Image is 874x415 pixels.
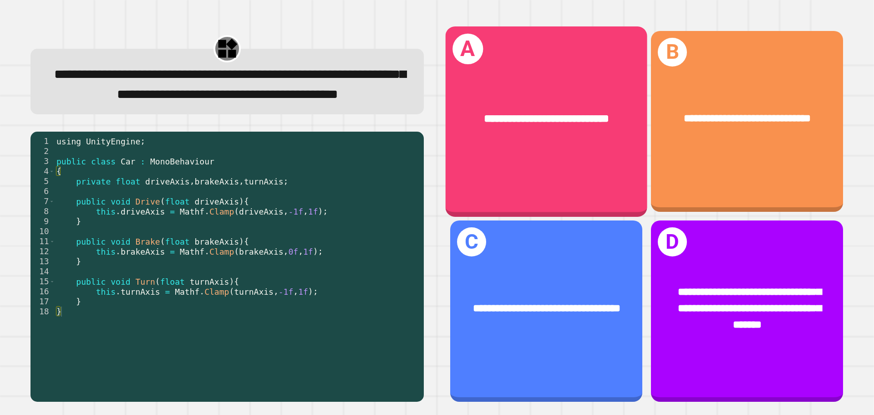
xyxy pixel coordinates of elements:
[30,236,55,246] div: 11
[30,166,55,176] div: 4
[30,226,55,236] div: 10
[49,166,54,176] span: Toggle code folding, rows 4 through 18
[30,297,55,307] div: 17
[457,227,486,256] h1: C
[30,176,55,186] div: 5
[30,256,55,266] div: 13
[30,206,55,216] div: 8
[30,307,55,317] div: 18
[30,156,55,166] div: 3
[30,287,55,297] div: 16
[658,227,687,256] h1: D
[30,186,55,196] div: 6
[452,33,483,64] h1: A
[30,277,55,287] div: 15
[30,246,55,256] div: 12
[30,146,55,156] div: 2
[49,196,54,206] span: Toggle code folding, rows 7 through 9
[30,266,55,277] div: 14
[30,216,55,226] div: 9
[50,277,55,287] span: Toggle code folding, rows 15 through 17
[658,38,687,67] h1: B
[30,136,55,146] div: 1
[50,236,55,246] span: Toggle code folding, rows 11 through 13
[30,196,55,206] div: 7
